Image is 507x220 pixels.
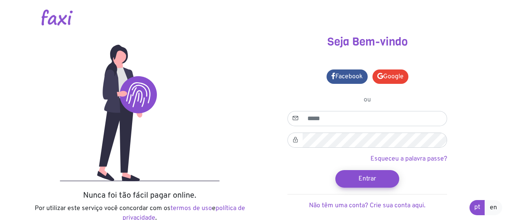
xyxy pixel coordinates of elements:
a: pt [469,200,485,215]
a: Não têm uma conta? Crie sua conta aqui. [309,202,426,210]
a: Google [372,69,408,84]
p: ou [287,95,447,105]
a: Esqueceu a palavra passe? [370,155,447,163]
a: termos de uso [170,204,212,212]
a: en [485,200,502,215]
h3: Seja Bem-vindo [259,35,475,49]
a: Facebook [327,69,368,84]
h5: Nunca foi tão fácil pagar online. [32,191,248,200]
button: Entrar [335,170,399,188]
